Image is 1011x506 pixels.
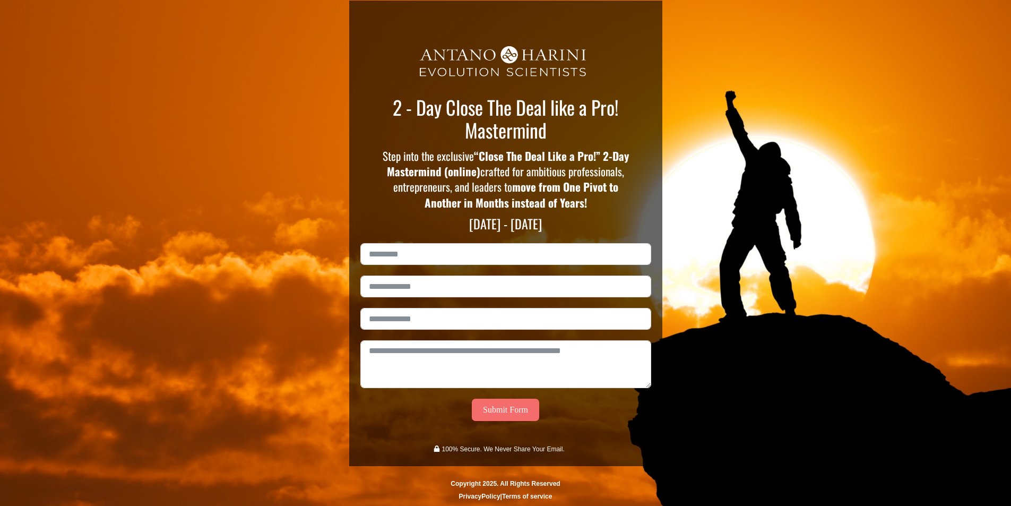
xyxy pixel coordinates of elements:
button: Submit Form [472,399,539,421]
p: Step into the exclusive crafted for ambitious professionals, entrepreneurs, and leaders to [382,148,629,211]
p: 100% Secure. We Never Share Your Email. [442,443,565,456]
strong: | [459,493,552,500]
p: 2 - Day Close The Deal like a Pro! Mastermind [384,96,627,141]
img: AH_Ev-png-2 [395,35,616,90]
strong: “Close The Deal Like a Pro!” 2-Day Mastermind (online) [387,148,629,179]
strong: move from One Pivot to Another in Months instead of Years! [425,178,618,210]
p: [DATE] - [DATE] [384,216,627,231]
a: PrivacyPolicy [459,493,500,500]
a: Terms of service [502,493,552,500]
span: Copyright 2025. All Rights Reserved [451,480,560,487]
